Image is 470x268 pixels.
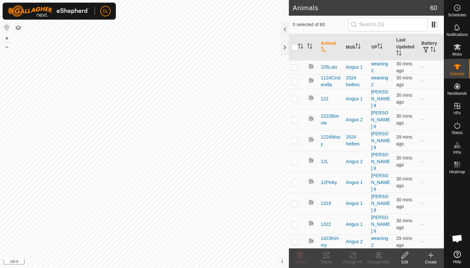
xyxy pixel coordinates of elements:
td: - [419,151,444,172]
img: returning off [307,219,315,227]
span: 1224Missy [321,134,341,147]
span: Heatmap [449,170,465,174]
p-sorticon: Activate to sort [431,48,436,53]
p-sorticon: Activate to sort [307,44,312,50]
a: [PERSON_NAME] 8 [371,152,390,171]
img: returning off [307,76,315,84]
span: 2 Oct 2025 at 2:25 pm [396,176,412,188]
th: Animal [318,34,343,60]
span: 0 selected of 60 [293,21,349,28]
span: 1322 [321,221,331,228]
span: Mobs [452,52,462,56]
a: weaning 2 [371,61,388,73]
button: i [279,258,286,265]
a: weaning 2 [371,236,388,248]
p-sorticon: Activate to sort [355,44,361,50]
span: 60 [430,3,437,13]
div: Angus 2 [346,238,366,245]
a: Privacy Policy [118,260,143,265]
th: Mob [343,34,368,60]
img: Gallagher Logo [8,5,89,17]
th: Battery [419,34,444,60]
span: Help [453,260,461,264]
input: Search (S) [349,18,428,31]
div: Angus 1 [346,95,366,102]
a: [PERSON_NAME] 8 [371,173,390,192]
span: DL [102,8,108,15]
div: Change VP [339,259,366,265]
img: returning off [307,177,315,185]
span: 122 [321,95,328,102]
td: - [419,109,444,130]
p-sorticon: Activate to sort [377,44,383,50]
div: 2024 heifers [346,75,366,88]
a: [PERSON_NAME] 8 [371,89,390,108]
span: Status [451,131,462,135]
span: i [282,259,283,264]
span: 2 Oct 2025 at 2:26 pm [396,92,412,105]
span: 2 Oct 2025 at 2:25 pm [396,197,412,209]
td: - [419,88,444,109]
div: Angus 1 [346,179,366,186]
td: - [419,214,444,235]
div: Angus 1 [346,64,366,71]
span: 2 Oct 2025 at 2:25 pm [396,61,412,73]
td: - [419,74,444,88]
p-sorticon: Activate to sort [321,48,326,53]
div: Angus 2 [346,116,366,123]
button: + [3,34,11,42]
div: Open chat [447,229,467,248]
div: Angus 2 [346,158,366,165]
span: 12Pinky [321,179,337,186]
span: 1222Bonnie [321,113,341,126]
p-sorticon: Activate to sort [396,51,401,57]
span: 2 Oct 2025 at 2:25 pm [396,113,412,126]
h2: Animals [293,4,430,12]
div: Edit [392,259,418,265]
span: 2 Oct 2025 at 2:26 pm [396,155,412,167]
span: 2 Oct 2025 at 2:26 pm [396,236,412,248]
td: - [419,172,444,193]
div: Angus 1 [346,221,366,228]
th: Last Updated [394,34,419,60]
button: Map Layers [14,24,22,32]
span: 1124Cinderella [321,75,341,88]
img: returning off [307,157,315,164]
span: 2 Oct 2025 at 2:25 pm [396,75,412,87]
a: [PERSON_NAME] 8 [371,215,390,234]
span: Notifications [446,33,468,37]
span: 12L [321,158,328,165]
div: Angus 1 [346,200,366,207]
span: Neckbands [447,92,467,95]
button: – [3,43,11,51]
a: [PERSON_NAME] 8 [371,110,390,129]
td: - [419,193,444,214]
span: Delete [295,260,306,264]
img: returning off [307,62,315,70]
img: returning off [307,94,315,102]
a: weaning 2 [371,75,388,87]
span: 1319 [321,200,331,207]
img: returning off [307,198,315,206]
button: Reset Map [3,24,11,31]
div: 2024 heifers [346,134,366,147]
span: 2 Oct 2025 at 2:26 pm [396,134,412,146]
p-sorticon: Activate to sort [298,44,303,50]
span: Animals [450,72,464,76]
span: 2 Oct 2025 at 2:25 pm [396,218,412,230]
span: Schedules [448,13,466,17]
span: 1423Kimmy [321,235,341,249]
td: - [419,235,444,249]
td: - [419,130,444,151]
img: returning off [307,237,315,245]
a: Help [444,248,470,266]
img: returning off [307,136,315,143]
a: [PERSON_NAME] 8 [371,194,390,213]
th: VP [368,34,394,60]
div: Change Mob [366,259,392,265]
div: Tracks [313,259,339,265]
span: VPs [453,111,461,115]
span: 105Lulu [321,64,337,71]
span: Infra [453,150,461,154]
div: Create [418,259,444,265]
